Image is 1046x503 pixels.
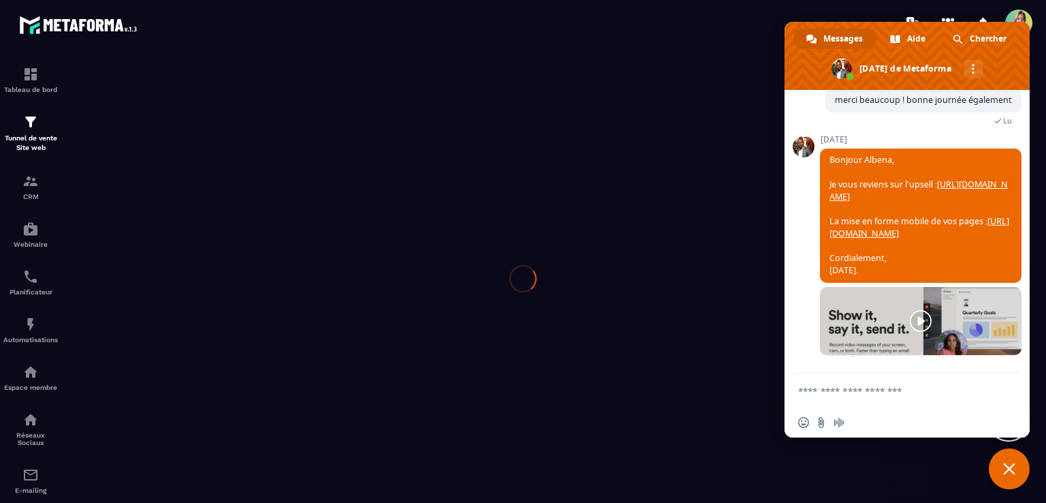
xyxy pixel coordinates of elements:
[835,94,1012,106] span: merci beaucoup ! bonne journée également
[907,29,925,49] span: Aide
[816,417,827,428] span: Envoyer un fichier
[829,179,1008,202] a: [URL][DOMAIN_NAME]
[794,29,876,49] div: Messages
[19,12,142,37] img: logo
[989,448,1030,489] div: Fermer le chat
[940,29,1020,49] div: Chercher
[964,60,983,78] div: Autres canaux
[798,385,986,397] textarea: Entrez votre message...
[970,29,1007,49] span: Chercher
[829,154,1009,276] span: Bonjour Albena, Je vous reviens sur l'upsell : La mise en forme mobile de vos pages : Cordialemen...
[878,29,939,49] div: Aide
[798,417,809,428] span: Insérer un emoji
[820,135,1021,144] span: [DATE]
[1003,116,1012,125] span: Lu
[823,29,863,49] span: Messages
[834,417,844,428] span: Message audio
[829,215,1009,239] a: [URL][DOMAIN_NAME]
